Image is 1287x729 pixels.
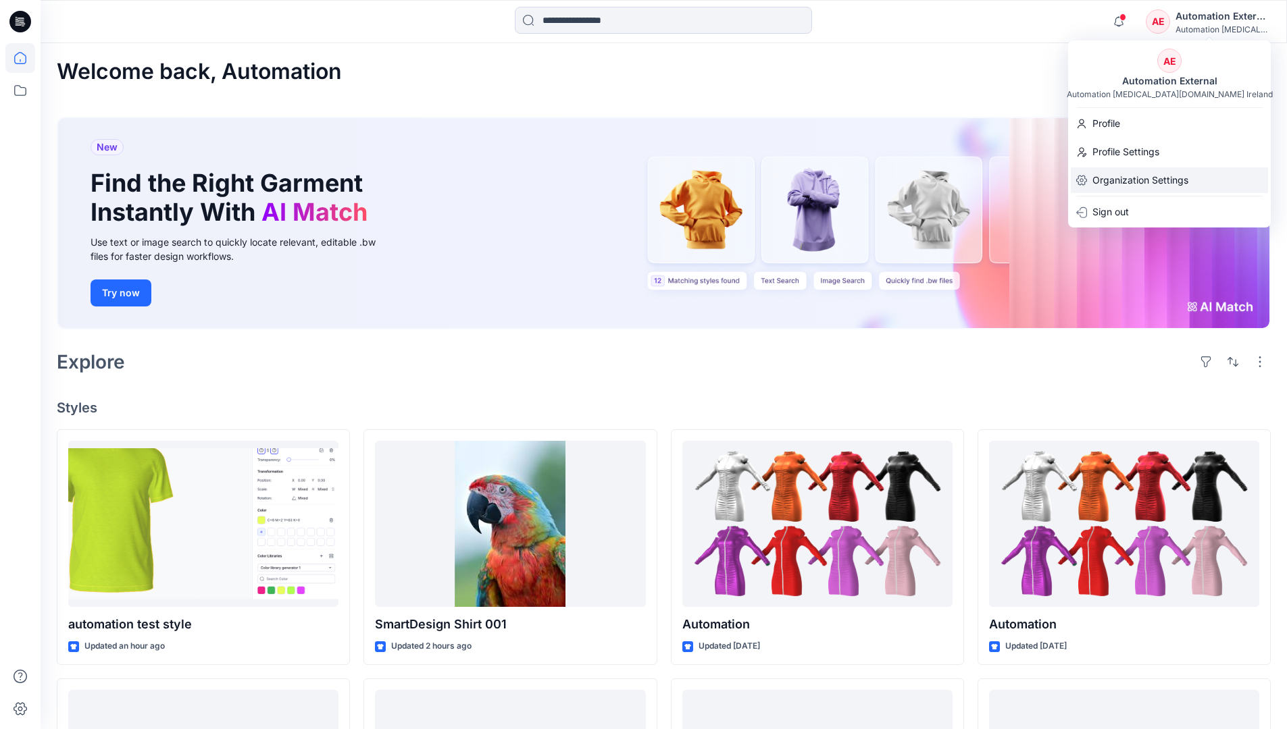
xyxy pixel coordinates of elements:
div: Automation External [1114,73,1226,89]
h1: Find the Right Garment Instantly With [91,169,374,227]
a: Profile [1068,111,1271,136]
a: Organization Settings [1068,167,1271,193]
span: AI Match [261,197,368,227]
a: Profile Settings [1068,139,1271,165]
a: SmartDesign Shirt 001 [375,441,645,607]
p: Sign out [1092,199,1129,225]
a: Automation [989,441,1259,607]
p: Updated 2 hours ago [391,639,472,653]
p: Automation [682,615,953,634]
p: SmartDesign Shirt 001 [375,615,645,634]
p: Profile [1092,111,1120,136]
p: Profile Settings [1092,139,1159,165]
h4: Styles [57,400,1271,416]
div: Automation [MEDICAL_DATA][DOMAIN_NAME] Ireland [1067,89,1273,99]
div: AE [1146,9,1170,34]
a: Automation [682,441,953,607]
div: Use text or image search to quickly locate relevant, editable .bw files for faster design workflows. [91,235,395,263]
div: Automation [MEDICAL_DATA]... [1176,24,1270,34]
button: Try now [91,279,151,306]
div: Automation External [1176,8,1270,24]
p: Updated [DATE] [1005,639,1067,653]
p: Updated an hour ago [84,639,165,653]
p: Updated [DATE] [699,639,760,653]
p: automation test style [68,615,338,634]
span: New [97,139,118,155]
h2: Explore [57,351,125,373]
p: Organization Settings [1092,167,1188,193]
div: AE [1157,49,1182,73]
h2: Welcome back, Automation [57,59,342,84]
p: Automation [989,615,1259,634]
a: automation test style [68,441,338,607]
